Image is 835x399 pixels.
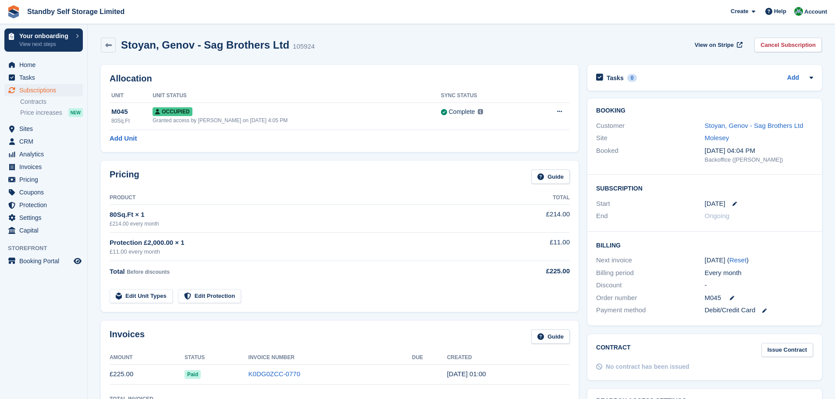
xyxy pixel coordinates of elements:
h2: Invoices [110,329,145,344]
div: Payment method [596,305,704,315]
span: Total [110,268,125,275]
td: £225.00 [110,364,185,384]
div: 80Sq.Ft [111,117,153,125]
h2: Stoyan, Genov - Sag Brothers Ltd [121,39,289,51]
div: Protection £2,000.00 × 1 [110,238,499,248]
div: End [596,211,704,221]
a: menu [4,123,83,135]
span: Booking Portal [19,255,72,267]
div: Granted access by [PERSON_NAME] on [DATE] 4:05 PM [153,117,441,124]
a: Guide [531,169,570,184]
div: Discount [596,280,704,290]
span: Sites [19,123,72,135]
div: [DATE] ( ) [705,255,813,265]
span: View on Stripe [695,41,734,49]
span: Coupons [19,186,72,198]
span: Price increases [20,109,62,117]
a: menu [4,173,83,186]
th: Invoice Number [249,351,412,365]
span: Storefront [8,244,87,253]
h2: Billing [596,240,813,249]
a: Edit Unit Types [110,289,173,304]
span: Help [774,7,786,16]
th: Sync Status [441,89,531,103]
p: Your onboarding [19,33,71,39]
div: Billing period [596,268,704,278]
a: Your onboarding View next steps [4,28,83,52]
span: Pricing [19,173,72,186]
div: M045 [111,107,153,117]
div: Debit/Credit Card [705,305,813,315]
a: Edit Protection [178,289,241,304]
time: 2025-09-23 00:00:27 UTC [447,370,486,378]
div: [DATE] 04:04 PM [705,146,813,156]
a: menu [4,84,83,96]
a: menu [4,148,83,160]
h2: Tasks [607,74,624,82]
th: Unit Status [153,89,441,103]
a: Price increases NEW [20,108,83,117]
th: Total [499,191,570,205]
span: Invoices [19,161,72,173]
a: Reset [729,256,746,264]
a: K0DG0ZCC-0770 [249,370,300,378]
a: menu [4,199,83,211]
a: menu [4,71,83,84]
th: Created [447,351,570,365]
time: 2025-09-23 00:00:00 UTC [705,199,725,209]
div: Order number [596,293,704,303]
a: Guide [531,329,570,344]
div: Customer [596,121,704,131]
span: M045 [705,293,721,303]
span: Subscriptions [19,84,72,96]
div: £11.00 every month [110,247,499,256]
div: Booked [596,146,704,164]
div: - [705,280,813,290]
th: Status [185,351,249,365]
div: No contract has been issued [606,362,689,371]
a: Standby Self Storage Limited [24,4,128,19]
span: Protection [19,199,72,211]
div: NEW [68,108,83,117]
div: Next invoice [596,255,704,265]
p: View next steps [19,40,71,48]
th: Due [412,351,447,365]
h2: Contract [596,343,631,357]
div: Every month [705,268,813,278]
a: menu [4,59,83,71]
div: 105924 [293,42,315,52]
a: menu [4,255,83,267]
a: Add Unit [110,134,137,144]
span: Ongoing [705,212,730,219]
div: 0 [627,74,637,82]
div: Backoffice ([PERSON_NAME]) [705,155,813,164]
div: Start [596,199,704,209]
a: Add [787,73,799,83]
a: Preview store [72,256,83,266]
div: Site [596,133,704,143]
div: Complete [449,107,475,117]
a: Issue Contract [761,343,813,357]
span: Tasks [19,71,72,84]
a: View on Stripe [691,38,744,52]
a: menu [4,135,83,148]
span: Paid [185,370,201,379]
a: menu [4,212,83,224]
a: Contracts [20,98,83,106]
a: Molesey [705,134,729,141]
h2: Subscription [596,184,813,192]
span: Account [804,7,827,16]
span: Occupied [153,107,192,116]
span: Settings [19,212,72,224]
span: Analytics [19,148,72,160]
a: menu [4,161,83,173]
td: £11.00 [499,233,570,261]
div: £214.00 every month [110,220,499,228]
a: Cancel Subscription [754,38,822,52]
span: CRM [19,135,72,148]
span: Create [731,7,748,16]
h2: Allocation [110,74,570,84]
img: Megan Cotton [794,7,803,16]
div: 80Sq.Ft × 1 [110,210,499,220]
h2: Booking [596,107,813,114]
